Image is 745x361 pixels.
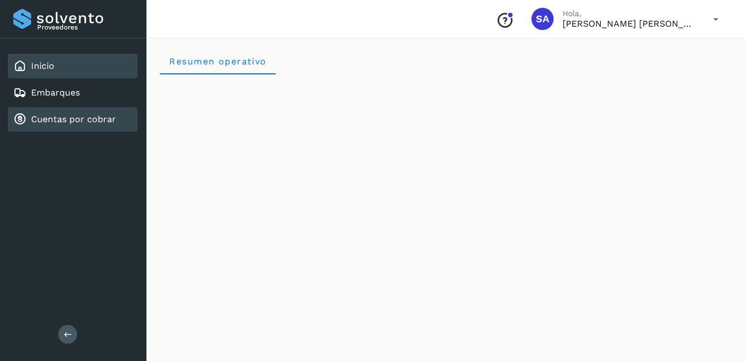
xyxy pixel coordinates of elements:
a: Embarques [31,87,80,98]
div: Cuentas por cobrar [8,107,138,132]
div: Embarques [8,81,138,105]
a: Inicio [31,61,54,71]
a: Cuentas por cobrar [31,114,116,124]
span: Resumen operativo [169,56,267,67]
div: Inicio [8,54,138,78]
p: Proveedores [37,23,133,31]
p: Hola, [562,9,696,18]
p: Saul Armando Palacios Martinez [562,18,696,29]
